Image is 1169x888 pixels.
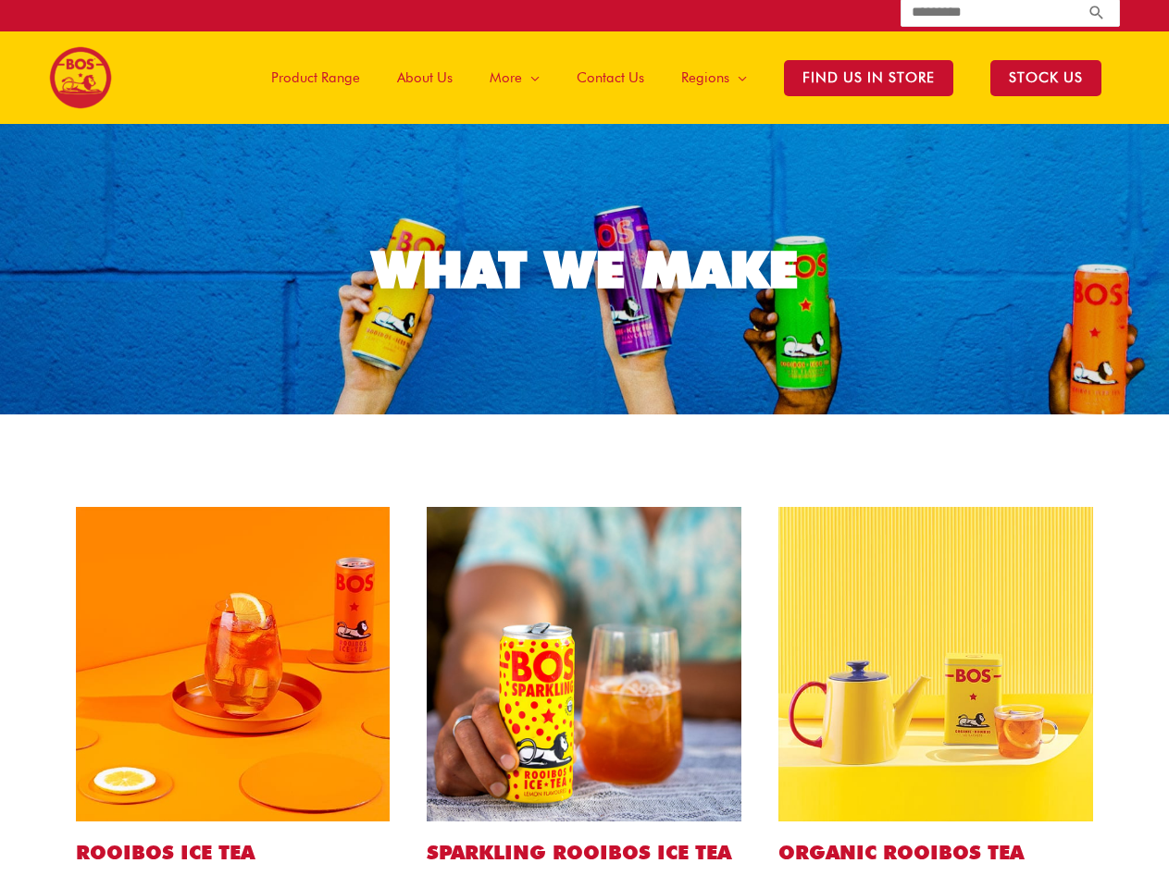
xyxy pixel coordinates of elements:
a: About Us [379,31,471,124]
span: Find Us in Store [784,60,953,96]
h2: ORGANIC ROOIBOS TEA [778,840,1093,865]
a: Contact Us [558,31,663,124]
img: BOS logo finals-200px [49,46,112,109]
span: More [490,50,522,105]
span: About Us [397,50,453,105]
span: Contact Us [577,50,644,105]
a: Search button [1088,4,1106,21]
span: Product Range [271,50,360,105]
img: peach [76,507,391,821]
span: Regions [681,50,729,105]
img: hot-tea-2-copy [778,507,1093,821]
a: Regions [663,31,765,124]
img: sparkling lemon [427,507,741,821]
a: Product Range [253,31,379,124]
a: Find Us in Store [765,31,972,124]
div: WHAT WE MAKE [372,244,798,295]
h2: SPARKLING ROOIBOS ICE TEA [427,840,741,865]
a: STOCK US [972,31,1120,124]
span: STOCK US [990,60,1101,96]
nav: Site Navigation [239,31,1120,124]
a: More [471,31,558,124]
h2: ROOIBOS ICE TEA [76,840,391,865]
